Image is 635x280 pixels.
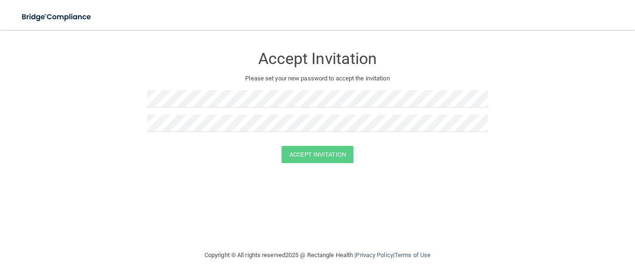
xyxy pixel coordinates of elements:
[14,7,100,27] img: bridge_compliance_login_screen.278c3ca4.svg
[282,146,353,163] button: Accept Invitation
[395,251,430,258] a: Terms of Use
[356,251,393,258] a: Privacy Policy
[154,73,481,84] p: Please set your new password to accept the invitation
[147,240,488,270] div: Copyright © All rights reserved 2025 @ Rectangle Health | |
[147,50,488,67] h3: Accept Invitation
